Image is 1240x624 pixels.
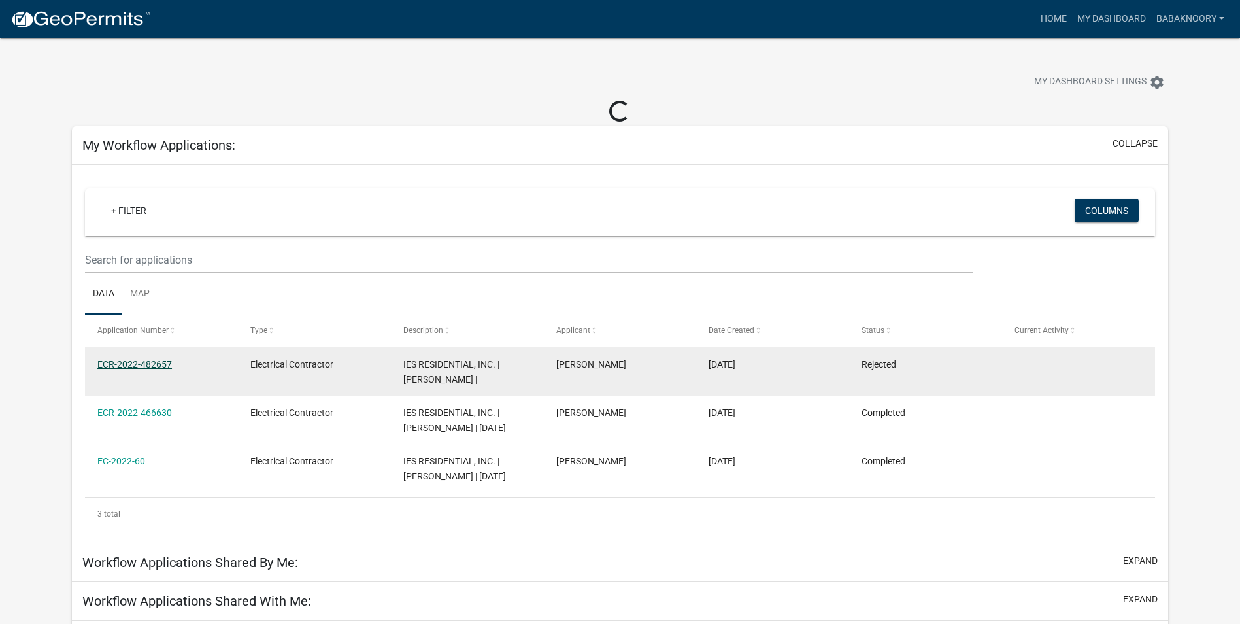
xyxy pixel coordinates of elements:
[1014,326,1069,335] span: Current Activity
[849,315,1002,346] datatable-header-cell: Status
[238,315,391,346] datatable-header-cell: Type
[250,407,333,418] span: Electrical Contractor
[1035,7,1072,31] a: Home
[556,456,626,466] span: Babak Noory
[85,247,973,273] input: Search for applications
[250,326,267,335] span: Type
[391,315,544,346] datatable-header-cell: Description
[403,456,506,481] span: IES RESIDENTIAL, INC. | Babak Noory | 10/25/2025
[862,359,896,370] span: Rejected
[82,137,235,153] h5: My Workflow Applications:
[72,165,1168,544] div: collapse
[122,273,158,315] a: Map
[250,359,333,370] span: Electrical Contractor
[101,199,157,222] a: + Filter
[709,326,754,335] span: Date Created
[97,326,169,335] span: Application Number
[709,407,735,418] span: 08/20/2025
[556,407,626,418] span: Babak Noory
[1123,554,1158,568] button: expand
[556,326,590,335] span: Applicant
[403,407,506,433] span: IES RESIDENTIAL, INC. | Babak Noory | 10/01/2025
[82,555,298,570] h5: Workflow Applications Shared By Me:
[85,498,1155,530] div: 3 total
[862,326,884,335] span: Status
[97,359,172,370] a: ECR-2022-482657
[85,315,238,346] datatable-header-cell: Application Number
[543,315,696,346] datatable-header-cell: Applicant
[403,359,499,385] span: IES RESIDENTIAL, INC. | Babak Noory |
[82,593,311,609] h5: Workflow Applications Shared With Me:
[1002,315,1155,346] datatable-header-cell: Current Activity
[97,407,172,418] a: ECR-2022-466630
[1075,199,1139,222] button: Columns
[250,456,333,466] span: Electrical Contractor
[97,456,145,466] a: EC-2022-60
[1034,75,1147,90] span: My Dashboard Settings
[403,326,443,335] span: Description
[1024,69,1175,95] button: My Dashboard Settingssettings
[1151,7,1230,31] a: BabakNoory
[696,315,849,346] datatable-header-cell: Date Created
[709,456,735,466] span: 06/26/2025
[1113,137,1158,150] button: collapse
[862,407,905,418] span: Completed
[709,359,735,370] span: 09/23/2025
[1123,593,1158,606] button: expand
[862,456,905,466] span: Completed
[1149,75,1165,90] i: settings
[85,273,122,315] a: Data
[556,359,626,370] span: Babak Noory
[1072,7,1151,31] a: My Dashboard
